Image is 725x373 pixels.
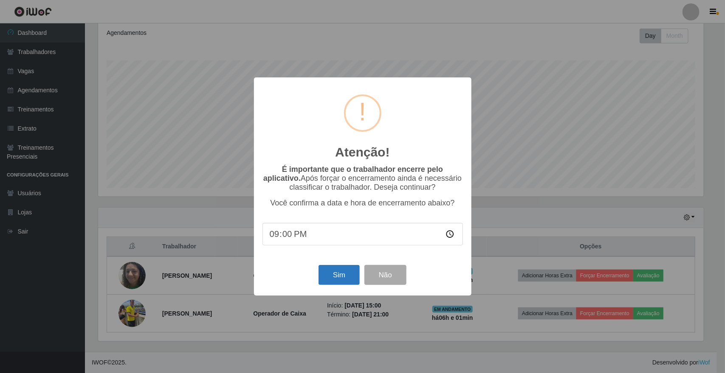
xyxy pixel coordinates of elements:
[262,165,463,192] p: Após forçar o encerramento ainda é necessário classificar o trabalhador. Deseja continuar?
[263,165,443,182] b: É importante que o trabalhador encerre pelo aplicativo.
[364,265,406,285] button: Não
[319,265,360,285] button: Sim
[335,145,389,160] h2: Atenção!
[262,199,463,208] p: Você confirma a data e hora de encerramento abaixo?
